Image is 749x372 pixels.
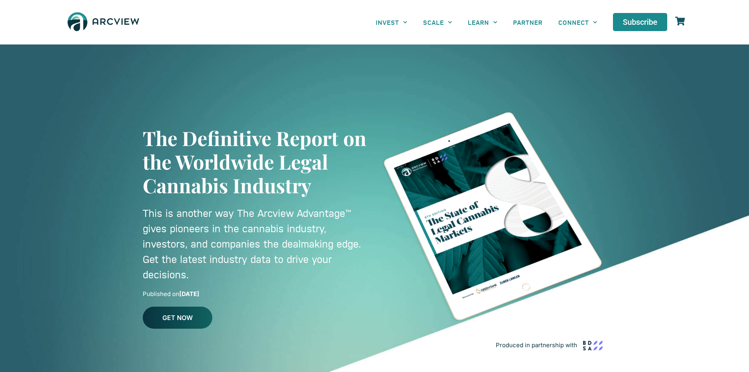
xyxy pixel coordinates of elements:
[496,341,577,350] p: Produced in partnership with
[368,13,605,31] nav: Menu
[143,205,371,282] div: This is another way The Arcview Advantage™ gives pioneers in the cannabis industry, investors, an...
[623,18,657,26] span: Subscribe
[613,13,667,31] a: Subscribe
[460,13,505,31] a: LEARN
[143,126,371,197] h2: The Definitive Report on the Worldwide Legal Cannabis Industry
[143,307,212,329] a: GET NOW
[64,8,143,37] img: The Arcview Group
[415,13,460,31] a: SCALE
[162,315,193,321] span: GET NOW
[505,13,550,31] a: PARTNER
[368,13,415,31] a: INVEST
[550,13,605,31] a: CONNECT
[143,290,371,299] p: Published on
[179,290,199,298] strong: [DATE]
